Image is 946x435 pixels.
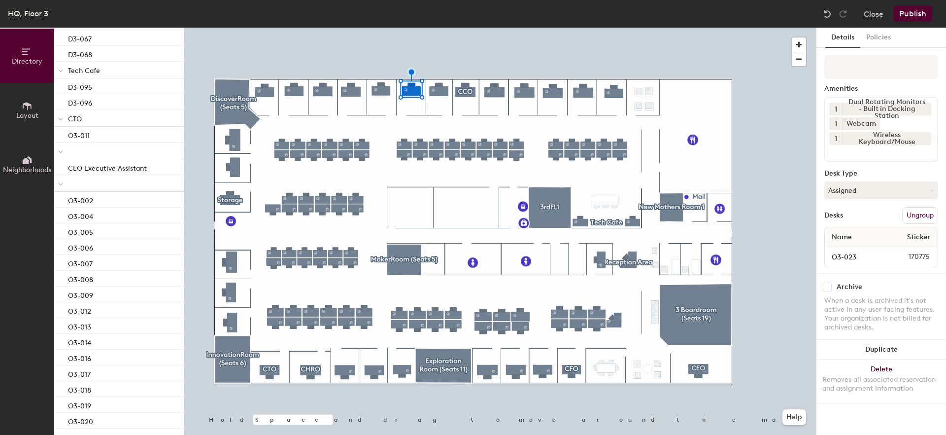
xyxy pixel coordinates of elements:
span: 1 [835,134,837,144]
div: Amenities [824,85,938,93]
p: D3-096 [68,96,92,108]
p: O3-008 [68,273,93,284]
button: Ungroup [902,207,938,224]
span: 1 [835,119,837,129]
p: O3-014 [68,336,91,347]
p: O3-018 [68,383,91,395]
button: Help [782,409,806,425]
div: HQ, Floor 3 [8,7,48,20]
button: Assigned [824,181,938,199]
p: O3-004 [68,210,93,221]
button: Policies [860,28,897,48]
p: O3-006 [68,241,93,253]
p: O3-017 [68,367,91,379]
p: CEO Executive Assistant [68,161,147,173]
div: Dual Rotating Monitors - Built in Docking Station [842,103,931,115]
p: D3-067 [68,32,92,43]
div: Desks [824,212,843,219]
button: Duplicate [816,340,946,360]
p: O3-005 [68,225,93,237]
div: Desk Type [824,170,938,178]
div: When a desk is archived it's not active in any user-facing features. Your organization is not bil... [824,296,938,332]
button: 1 [829,103,842,115]
button: Publish [893,6,932,22]
span: Neighborhoods [3,166,51,174]
p: O3-020 [68,415,93,426]
p: O3-009 [68,289,93,300]
span: Sticker [902,228,936,246]
p: D3-095 [68,80,92,92]
input: Unnamed desk [827,250,885,264]
p: O3-012 [68,304,91,316]
div: Removes all associated reservation and assignment information [822,375,940,393]
span: Layout [16,111,38,120]
p: O3-002 [68,194,93,205]
span: 1 [835,104,837,114]
p: O3-019 [68,399,91,410]
img: Undo [822,9,832,19]
button: Details [825,28,860,48]
span: 170775 [885,252,936,262]
img: Redo [838,9,848,19]
div: Archive [837,283,862,291]
div: Webcam [842,117,880,130]
button: 1 [829,117,842,130]
button: Close [864,6,883,22]
p: O3-011 [68,129,90,140]
span: Directory [12,57,42,66]
p: O3-013 [68,320,91,331]
span: CTO [68,115,82,123]
button: DeleteRemoves all associated reservation and assignment information [816,360,946,403]
span: Tech Cafe [68,67,100,75]
p: O3-007 [68,257,93,268]
p: O3-016 [68,352,91,363]
button: 1 [829,132,842,145]
span: Name [827,228,857,246]
div: Wireless Keyboard/Mouse [842,132,931,145]
p: D3-068 [68,48,92,59]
